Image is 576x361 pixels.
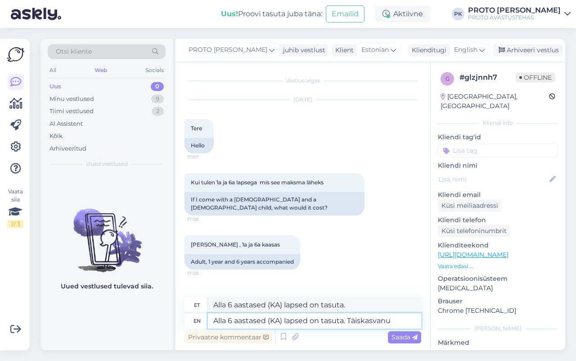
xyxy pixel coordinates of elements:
div: juhib vestlust [279,46,325,55]
div: PK [452,8,464,20]
span: g [445,75,450,82]
textarea: Alla 6 aastased (KA) lapsed on tasuta. [208,297,421,313]
span: 17:08 [187,216,221,223]
input: Lisa tag [438,144,558,157]
div: # glzjnnh7 [459,72,516,83]
div: [GEOGRAPHIC_DATA], [GEOGRAPHIC_DATA] [441,92,549,111]
div: en [193,313,201,329]
div: PROTO [PERSON_NAME] [468,7,561,14]
div: Kliendi info [438,119,558,127]
div: Proovi tasuta juba täna: [221,9,322,19]
p: Märkmed [438,338,558,347]
p: Kliendi nimi [438,161,558,170]
div: Hello [184,138,214,153]
div: Minu vestlused [49,95,94,104]
p: Brauser [438,297,558,306]
p: Uued vestlused tulevad siia. [61,282,153,291]
p: Vaata edasi ... [438,262,558,270]
div: Adult, 1 year and 6 years accompanied [184,254,300,270]
img: No chats [40,192,173,274]
input: Lisa nimi [438,174,548,184]
p: Chrome [TECHNICAL_ID] [438,306,558,315]
div: 0 [151,82,164,91]
div: [DATE] [184,96,421,104]
span: Estonian [361,45,389,55]
div: Klient [332,46,354,55]
span: 17:08 [187,270,221,277]
div: Tiimi vestlused [49,107,94,116]
div: Klienditugi [408,46,446,55]
a: [URL][DOMAIN_NAME] [438,251,508,259]
p: Kliendi tag'id [438,133,558,142]
span: Kui tulen 1a ja 6a lapsega mis see maksma läheks [191,179,324,186]
div: Web [93,64,109,76]
button: Emailid [326,5,364,23]
div: All [48,64,58,76]
div: Arhiveeritud [49,144,86,153]
span: 17:07 [187,154,221,160]
p: Klienditeekond [438,241,558,250]
div: [PERSON_NAME] [438,324,558,333]
img: Askly Logo [7,46,24,63]
textarea: Alla 6 aastased (KA) lapsed on tasuta. Täiskasvan [208,313,421,329]
div: Socials [144,64,166,76]
div: Vestlus algas [184,77,421,85]
span: Tere [191,125,202,132]
p: Kliendi email [438,190,558,200]
div: Kõik [49,132,63,141]
p: Kliendi telefon [438,215,558,225]
div: AI Assistent [49,119,83,128]
div: Küsi telefoninumbrit [438,225,510,237]
div: PROTO AVASTUSTEHAS [468,14,561,21]
div: Privaatne kommentaar [184,331,272,343]
div: Uus [49,82,61,91]
a: PROTO [PERSON_NAME]PROTO AVASTUSTEHAS [468,7,571,21]
p: Operatsioonisüsteem [438,274,558,283]
span: English [454,45,477,55]
div: et [194,297,200,313]
span: Offline [516,73,555,82]
div: If I come with a [DEMOGRAPHIC_DATA] and a [DEMOGRAPHIC_DATA] child, what would it cost? [184,192,364,215]
b: Uus! [221,9,238,18]
div: Küsi meiliaadressi [438,200,502,212]
div: 2 / 3 [7,220,23,228]
div: Arhiveeri vestlus [493,44,562,56]
span: Otsi kliente [56,47,92,56]
p: [MEDICAL_DATA] [438,283,558,293]
div: 2 [152,107,164,116]
span: Uued vestlused [86,160,128,168]
span: PROTO [PERSON_NAME] [189,45,267,55]
span: Saada [391,333,418,341]
span: [PERSON_NAME] , 1a ja 6a kaasas [191,241,280,248]
div: 9 [151,95,164,104]
div: Aktiivne [375,6,430,22]
div: Vaata siia [7,187,23,228]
